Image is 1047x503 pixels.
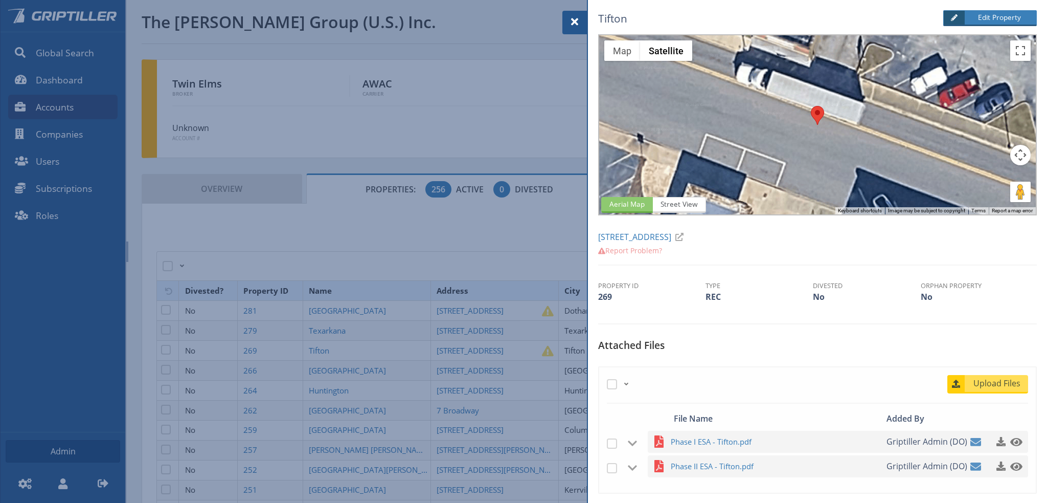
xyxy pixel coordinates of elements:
span: Edit Property [966,12,1029,23]
a: [STREET_ADDRESS] [598,231,688,243]
button: Map camera controls [1010,145,1031,165]
a: Click to preview this file [1007,457,1020,475]
a: Click to preview this file [1007,432,1020,451]
a: Edit Property [943,10,1037,26]
th: Property ID [598,281,705,291]
div: Added By [883,411,960,426]
span: No [813,291,825,302]
button: Drag Pegman onto the map to open Street View [1010,182,1031,202]
span: Street View [652,197,706,213]
span: Phase I ESA - Tifton.pdf [671,435,860,448]
th: Type [705,281,813,291]
span: Upload Files [966,377,1028,389]
span: Griptiller Admin (DO) [886,431,967,453]
a: Phase I ESA - Tifton.pdf [671,435,884,448]
a: Report Problem? [598,246,662,255]
h5: Tifton [598,11,886,27]
button: Show street map [604,40,640,61]
button: Keyboard shortcuts [838,207,882,214]
button: Show satellite imagery [640,40,692,61]
a: Terms (opens in new tab) [971,208,986,213]
a: Report a map error [992,208,1033,213]
span: 269 [598,291,612,302]
span: Phase II ESA - Tifton.pdf [671,460,860,473]
span: Image may be subject to copyright [888,208,965,213]
span: Griptiller Admin (DO) [886,455,967,477]
button: Toggle fullscreen view [1010,40,1031,61]
th: Orphan Property [921,281,1028,291]
a: Upload Files [947,375,1028,393]
a: Phase II ESA - Tifton.pdf [671,460,884,473]
div: File Name [671,411,884,426]
th: Divested [813,281,920,291]
span: REC [705,291,721,302]
h5: Attached Files [598,340,1037,359]
span: No [921,291,932,302]
span: Aerial Map [601,197,653,213]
